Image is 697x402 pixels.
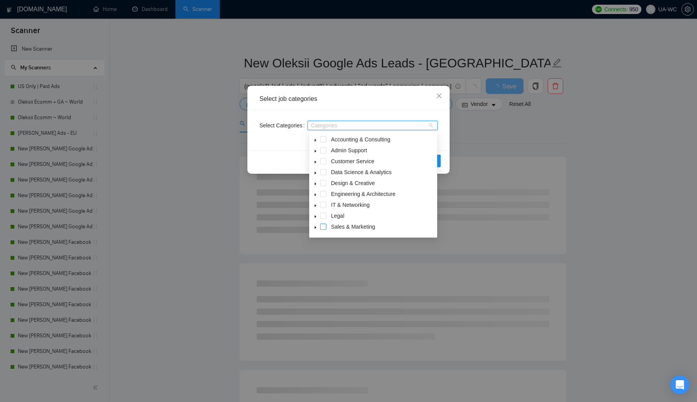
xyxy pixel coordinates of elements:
[329,146,436,155] span: Admin Support
[313,138,317,142] span: caret-down
[313,149,317,153] span: caret-down
[331,202,370,208] span: IT & Networking
[329,233,436,242] span: Translation
[311,122,312,129] input: Select Categories
[331,169,392,175] span: Data Science & Analytics
[313,171,317,175] span: caret-down
[313,215,317,219] span: caret-down
[259,95,438,103] div: Select job categories
[313,182,317,186] span: caret-down
[331,158,374,164] span: Customer Service
[331,180,375,186] span: Design & Creative
[329,178,436,188] span: Design & Creative
[331,191,396,197] span: Engineering & Architecture
[313,226,317,229] span: caret-down
[259,119,308,132] label: Select Categories
[671,376,689,394] div: Open Intercom Messenger
[329,157,436,166] span: Customer Service
[313,204,317,208] span: caret-down
[329,189,436,199] span: Engineering & Architecture
[331,224,375,230] span: Sales & Marketing
[313,160,317,164] span: caret-down
[329,200,436,210] span: IT & Networking
[329,167,436,177] span: Data Science & Analytics
[329,222,436,231] span: Sales & Marketing
[329,135,436,144] span: Accounting & Consulting
[331,147,367,153] span: Admin Support
[331,136,391,143] span: Accounting & Consulting
[436,93,442,99] span: close
[313,193,317,197] span: caret-down
[331,213,344,219] span: Legal
[429,86,450,107] button: Close
[329,211,436,220] span: Legal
